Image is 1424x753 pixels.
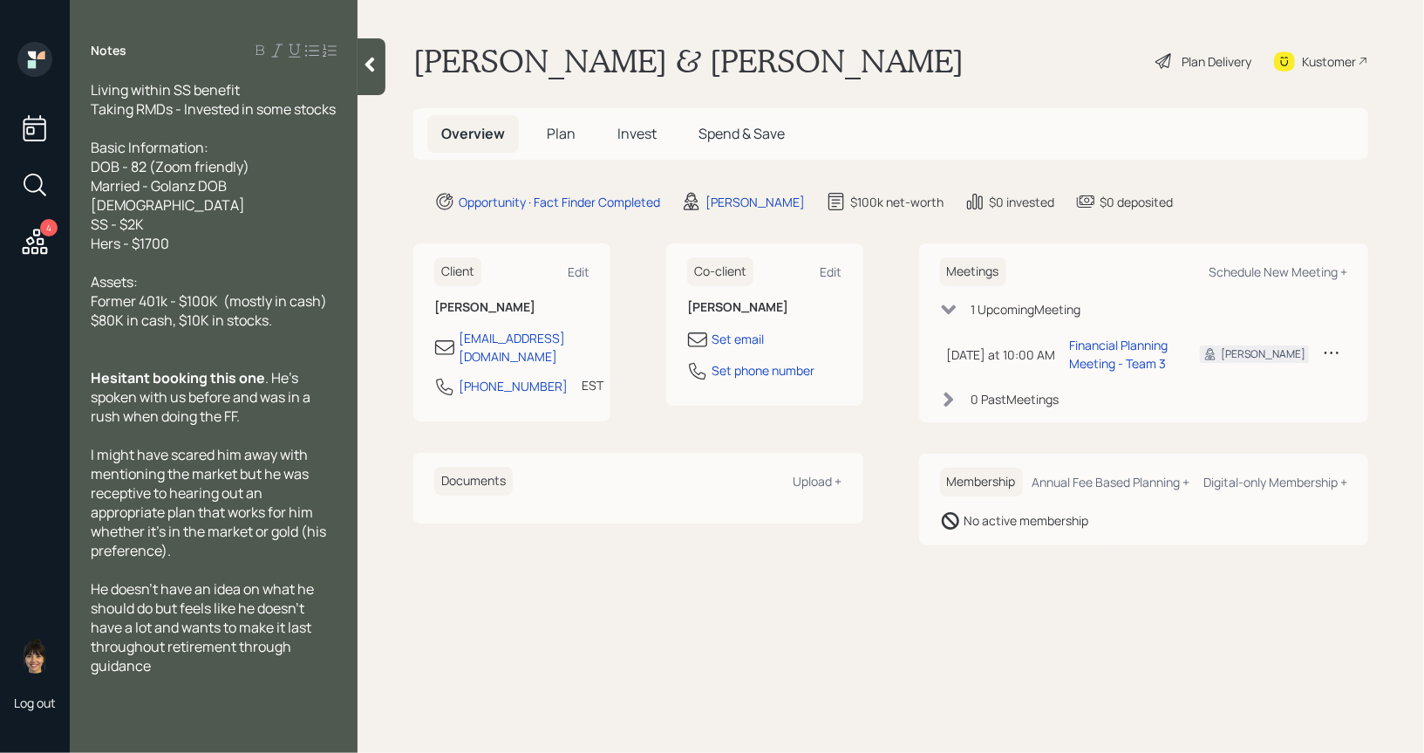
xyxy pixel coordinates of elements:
div: Opportunity · Fact Finder Completed [459,193,660,211]
span: He doesn't have an idea on what he should do but feels like he doesn't have a lot and wants to ma... [91,579,317,675]
div: Log out [14,695,56,711]
div: Schedule New Meeting + [1209,264,1347,280]
div: [EMAIL_ADDRESS][DOMAIN_NAME] [459,329,589,366]
div: [PERSON_NAME] [705,193,805,211]
img: treva-nostdahl-headshot.png [17,639,52,674]
h6: Documents [434,467,513,496]
div: [DATE] at 10:00 AM [947,346,1056,364]
h6: [PERSON_NAME] [687,300,842,315]
div: 4 [40,219,58,236]
h1: [PERSON_NAME] & [PERSON_NAME] [413,42,964,80]
div: [PERSON_NAME] [1221,346,1305,362]
span: . He's spoken with us before and was in a rush when doing the FF. [91,368,313,426]
span: Basic Information: DOB - 82 (Zoom friendly) Married - Golanz DOB [DEMOGRAPHIC_DATA] SS - $2K Hers... [91,138,249,253]
h6: Client [434,257,481,286]
div: [PHONE_NUMBER] [459,377,568,395]
span: Plan [547,124,576,143]
div: Digital-only Membership + [1203,474,1347,490]
div: 0 Past Meeting s [971,390,1059,408]
div: Edit [821,264,842,280]
span: Invest [617,124,657,143]
div: Set phone number [712,361,814,380]
div: Annual Fee Based Planning + [1032,474,1189,490]
div: EST [582,376,603,394]
h6: Co-client [687,257,753,286]
div: $100k net-worth [850,193,944,211]
span: Assets: Former 401k - $100K (mostly in cash) $80K in cash, $10K in stocks. [91,272,327,330]
div: $0 invested [989,193,1054,211]
span: I might have scared him away with mentioning the market but he was receptive to hearing out an ap... [91,445,329,560]
div: Upload + [794,473,842,489]
div: Financial Planning Meeting - Team 3 [1070,336,1173,373]
div: $0 deposited [1100,193,1173,211]
span: Hesitant booking this one [91,368,265,387]
div: Kustomer [1302,52,1356,71]
div: No active membership [964,511,1089,530]
h6: [PERSON_NAME] [434,300,589,315]
h6: Membership [940,468,1023,496]
div: Plan Delivery [1182,52,1251,71]
label: Notes [91,42,126,59]
div: Set email [712,330,764,348]
div: 1 Upcoming Meeting [971,300,1081,318]
div: Edit [568,264,589,280]
span: Spend & Save [698,124,785,143]
span: Living within SS benefit Taking RMDs - Invested in some stocks [91,80,336,119]
span: Overview [441,124,505,143]
h6: Meetings [940,257,1006,286]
